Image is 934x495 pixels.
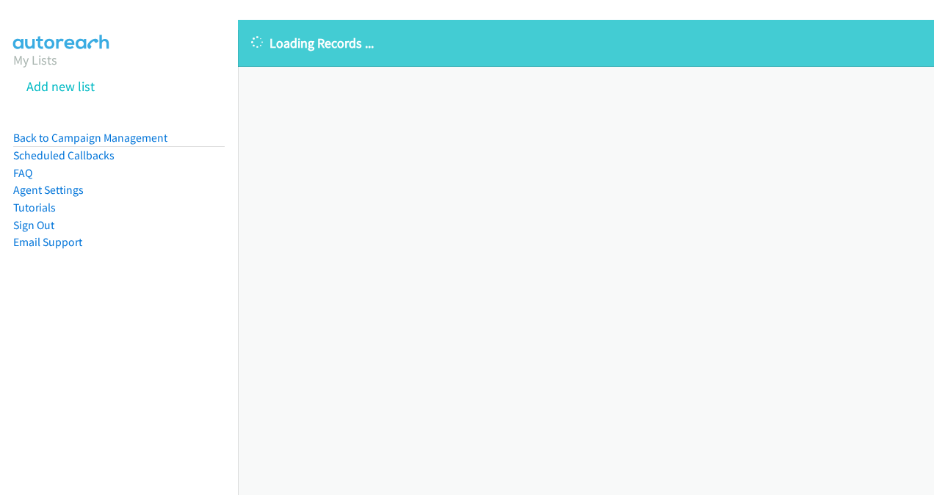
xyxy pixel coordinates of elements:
a: Scheduled Callbacks [13,148,115,162]
a: Tutorials [13,200,56,214]
p: Loading Records ... [251,33,921,53]
a: My Lists [13,51,57,68]
a: Sign Out [13,218,54,232]
a: Agent Settings [13,183,84,197]
a: Back to Campaign Management [13,131,167,145]
a: Add new list [26,78,95,95]
a: FAQ [13,166,32,180]
a: Email Support [13,235,82,249]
